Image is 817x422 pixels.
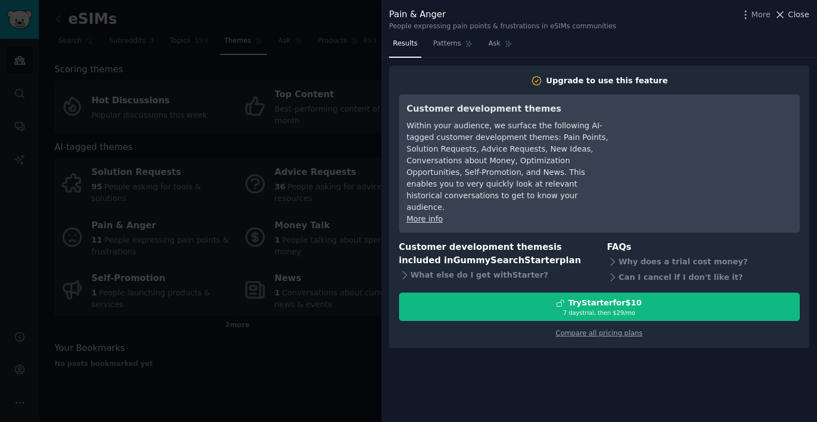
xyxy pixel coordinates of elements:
span: Ask [489,39,501,49]
iframe: YouTube video player [625,102,792,185]
h3: Customer development themes is included in plan [399,240,592,268]
h3: FAQs [607,240,800,254]
span: Patterns [433,39,461,49]
div: Upgrade to use this feature [546,75,668,87]
div: 7 days trial, then $ 29 /mo [400,309,799,316]
button: More [740,9,771,21]
button: Close [774,9,809,21]
div: Can I cancel if I don't like it? [607,269,800,285]
a: More info [407,214,443,223]
a: Patterns [429,35,476,58]
div: Why does a trial cost money? [607,254,800,269]
div: Within your audience, we surface the following AI-tagged customer development themes: Pain Points... [407,120,610,213]
span: GummySearch Starter [453,255,559,265]
button: TryStarterfor$107 daystrial, then $29/mo [399,293,800,321]
div: What else do I get with Starter ? [399,268,592,283]
a: Ask [485,35,516,58]
span: Results [393,39,417,49]
a: Results [389,35,421,58]
span: Close [788,9,809,21]
h3: Customer development themes [407,102,610,116]
a: Compare all pricing plans [556,329,642,337]
div: Pain & Anger [389,8,616,22]
span: More [751,9,771,21]
div: Try Starter for $10 [568,297,641,309]
div: People expressing pain points & frustrations in eSIMs communities [389,22,616,32]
